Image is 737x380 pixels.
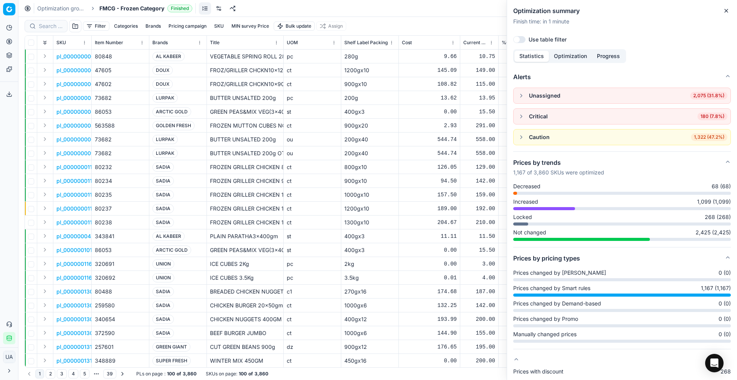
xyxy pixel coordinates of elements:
[210,136,280,143] p: BUTTER UNSALTED 200g
[56,122,108,129] button: pl_0000000048064
[529,133,550,141] div: Caution
[344,219,395,226] div: 1300gx10
[80,369,89,378] button: 5
[95,191,146,199] div: 80235
[95,108,146,116] div: 86053
[99,5,192,12] span: FMCG - Frozen CategoryFinished
[344,177,395,185] div: 900gx10
[344,205,395,212] div: 1200gx10
[152,176,174,186] span: SADIA
[95,163,146,171] div: 80232
[402,274,457,282] div: 0.01
[697,198,731,206] span: 1,099 (1,099)
[210,66,280,74] p: FROZ/GRILLER CHCKN10x1200g
[99,5,164,12] span: FMCG - Frozen Category
[95,66,146,74] div: 47605
[287,288,338,295] div: c1
[344,149,395,157] div: 200gx40
[56,108,107,116] p: pl_0000000039123
[56,80,107,88] button: pl_0000000007979
[344,108,395,116] div: 400gx3
[513,6,731,15] h2: Optimization summary
[344,53,395,60] div: 280g
[40,134,50,144] button: Expand
[142,22,164,31] button: Brands
[152,66,173,75] span: DOUX
[40,190,50,199] button: Expand
[402,302,457,309] div: 132.25
[690,92,727,100] span: 2,075 (31.8%)
[56,357,104,365] p: pl_0000001312591
[210,80,280,88] p: FROZ/GRILLER CHCKN10x900g
[402,80,457,88] div: 108.82
[287,232,338,240] div: st
[211,22,227,31] button: SKU
[152,246,191,255] span: ARCTIC GOLD
[502,53,553,60] div: 10.14
[463,219,495,226] div: 210.00
[56,177,105,185] button: pl_0000000115872
[95,80,146,88] div: 47602
[513,152,731,183] button: Prices by trends1,167 of 3,860 SKUs were optimized
[513,315,578,323] span: Prices changed by Promo
[502,94,553,102] div: 2.37
[705,213,731,221] span: 268 (268)
[513,247,731,269] button: Prices by pricing types
[68,369,78,378] button: 4
[152,204,174,213] span: SADIA
[56,302,107,309] button: pl_0000001307993
[56,66,108,74] p: pl_0000000007924
[529,113,548,120] div: Critical
[344,163,395,171] div: 800gx10
[40,176,50,185] button: Expand
[40,38,50,47] button: Expand all
[56,136,108,143] p: pl_0000000069373
[402,66,457,74] div: 145.09
[56,260,105,268] button: pl_0000001165456
[40,121,50,130] button: Expand
[463,40,487,46] span: Current price
[35,369,44,378] button: 1
[95,94,146,102] div: 73682
[513,269,731,349] div: Prices by pricing types
[402,191,457,199] div: 157.50
[344,274,395,282] div: 3.5kg
[502,219,553,226] div: 2.54
[592,51,625,62] button: Progress
[402,246,457,254] div: 0.00
[344,94,395,102] div: 200g
[95,260,146,268] div: 320691
[152,273,174,282] span: UNION
[287,315,338,323] div: ct
[167,5,192,12] span: Finished
[56,163,104,171] p: pl_0000000115841
[344,136,395,143] div: 200gx40
[705,354,724,372] div: Open Intercom Messenger
[287,94,338,102] div: pc
[513,18,731,25] p: Finish time : in 1 minute
[254,371,268,377] strong: 3,860
[463,94,495,102] div: 13.95
[513,183,540,190] span: Decreased
[513,213,532,221] span: Locked
[57,369,67,378] button: 3
[549,51,592,62] button: Optimization
[95,219,146,226] div: 80238
[56,288,106,295] button: pl_0000001307979
[287,260,338,268] div: pc
[287,53,338,60] div: pc
[210,94,280,102] p: BUTTER UNSALTED 200g
[152,301,174,310] span: SADIA
[402,288,457,295] div: 174.68
[56,329,107,337] p: pl_0000001308020
[697,113,727,120] span: 180 (7.8%)
[463,53,495,60] div: 10.75
[463,260,495,268] div: 3.00
[56,40,66,46] span: SKU
[40,328,50,337] button: Expand
[287,80,338,88] div: ct
[56,343,106,351] button: pl_0000001312560
[463,80,495,88] div: 115.00
[344,80,395,88] div: 900gx10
